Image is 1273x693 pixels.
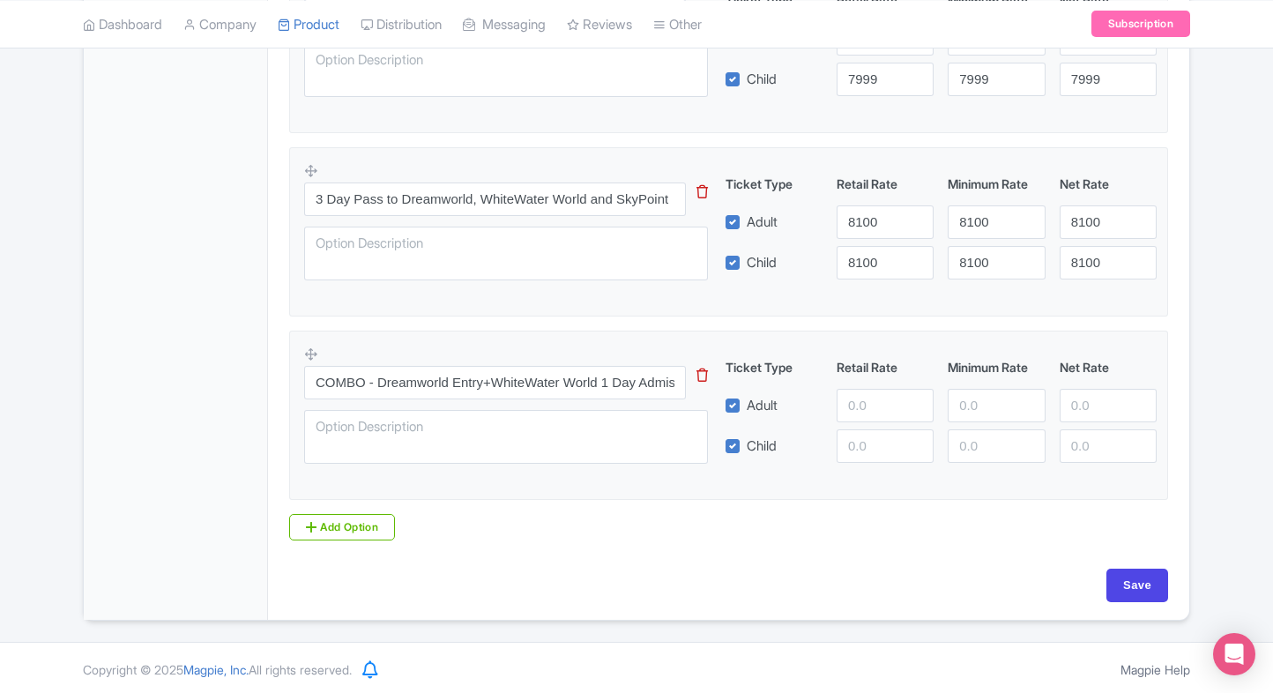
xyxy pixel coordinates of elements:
[948,246,1045,279] input: 0.0
[1053,175,1164,193] div: Net Rate
[1060,429,1157,463] input: 0.0
[747,396,778,416] label: Adult
[948,429,1045,463] input: 0.0
[948,63,1045,96] input: 0.0
[72,660,362,679] div: Copyright © 2025 All rights reserved.
[304,183,686,216] input: Option Name
[718,175,830,193] div: Ticket Type
[830,358,941,376] div: Retail Rate
[837,389,934,422] input: 0.0
[941,358,1052,376] div: Minimum Rate
[1120,662,1190,677] a: Magpie Help
[837,205,934,239] input: 0.0
[948,389,1045,422] input: 0.0
[747,212,778,233] label: Adult
[1053,358,1164,376] div: Net Rate
[1106,569,1168,602] input: Save
[837,63,934,96] input: 0.0
[1060,63,1157,96] input: 0.0
[948,205,1045,239] input: 0.0
[747,436,777,457] label: Child
[837,246,934,279] input: 0.0
[289,514,395,540] a: Add Option
[304,366,686,399] input: Option Name
[830,175,941,193] div: Retail Rate
[1060,246,1157,279] input: 0.0
[747,253,777,273] label: Child
[1060,389,1157,422] input: 0.0
[1213,633,1255,675] div: Open Intercom Messenger
[941,175,1052,193] div: Minimum Rate
[1060,205,1157,239] input: 0.0
[1091,11,1190,37] a: Subscription
[747,70,777,90] label: Child
[718,358,830,376] div: Ticket Type
[183,662,249,677] span: Magpie, Inc.
[837,429,934,463] input: 0.0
